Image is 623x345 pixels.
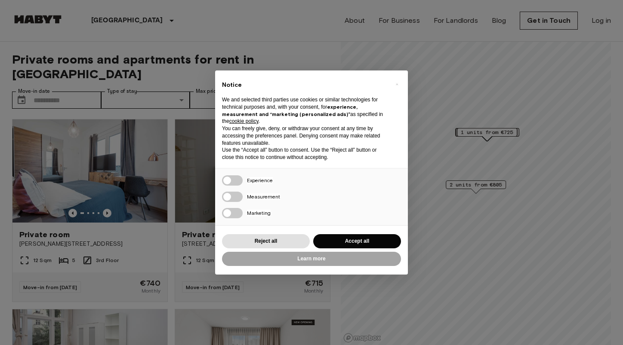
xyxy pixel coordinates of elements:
[247,210,271,216] span: Marketing
[222,252,401,266] button: Learn more
[222,81,387,89] h2: Notice
[229,118,259,124] a: cookie policy
[390,77,404,91] button: Close this notice
[222,96,387,125] p: We and selected third parties use cookies or similar technologies for technical purposes and, wit...
[313,234,401,248] button: Accept all
[222,104,358,117] strong: experience, measurement and “marketing (personalized ads)”
[247,177,273,183] span: Experience
[222,147,387,161] p: Use the “Accept all” button to consent. Use the “Reject all” button or close this notice to conti...
[222,125,387,147] p: You can freely give, deny, or withdraw your consent at any time by accessing the preferences pane...
[395,79,398,89] span: ×
[222,234,310,248] button: Reject all
[247,193,280,200] span: Measurement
